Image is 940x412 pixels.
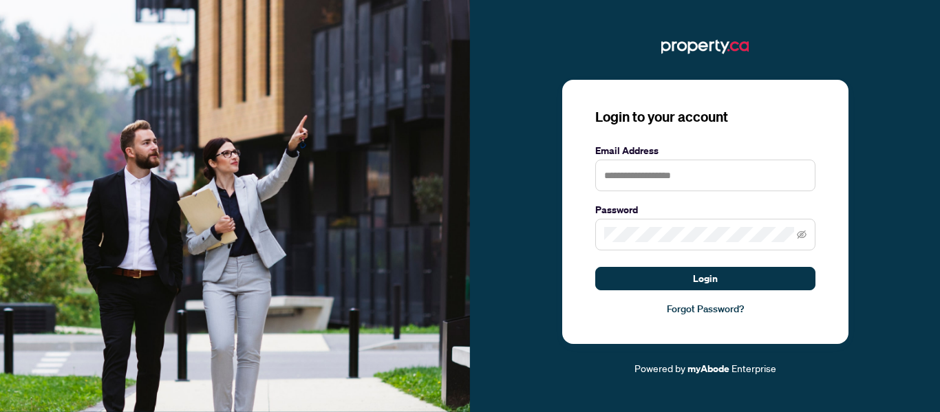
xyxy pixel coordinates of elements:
span: Login [693,268,718,290]
a: Forgot Password? [595,301,815,316]
button: Login [595,267,815,290]
span: eye-invisible [797,230,807,239]
span: Enterprise [731,362,776,374]
img: ma-logo [661,36,749,58]
span: Powered by [634,362,685,374]
a: myAbode [687,361,729,376]
label: Password [595,202,815,217]
h3: Login to your account [595,107,815,127]
label: Email Address [595,143,815,158]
